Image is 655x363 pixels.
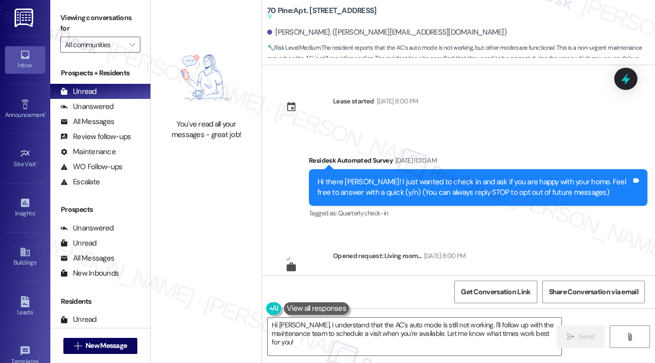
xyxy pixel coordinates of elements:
div: WO [286,273,295,283]
a: Leads [5,293,45,320]
div: Lease started [333,96,374,106]
div: Unanswered [60,101,114,112]
div: [PERSON_NAME]. ([PERSON_NAME][EMAIL_ADDRESS][DOMAIN_NAME]) [267,27,507,38]
div: Opened request: Living room... [333,251,465,265]
i:  [567,333,575,341]
i:  [626,333,633,341]
div: New Inbounds [60,268,119,279]
a: Site Visit • [5,145,45,172]
b: Status [342,275,364,285]
img: ResiDesk Logo [15,9,35,27]
div: Review follow-ups [60,132,131,142]
a: Buildings [5,244,45,271]
span: Get Conversation Link [461,287,530,297]
div: Residesk Automated Survey [309,155,647,169]
div: : Closed [342,272,407,288]
a: Inbox [5,46,45,73]
span: New Message [86,340,127,351]
div: Unread [60,238,97,249]
b: 70 Pine: Apt. [STREET_ADDRESS] [267,6,376,22]
i:  [129,41,135,49]
span: • [36,159,38,166]
div: Tagged as: [309,206,647,220]
img: empty-state [162,41,251,114]
input: All communities [65,37,124,53]
label: Viewing conversations for [60,10,140,37]
div: All Messages [60,253,114,264]
textarea: Hi [PERSON_NAME], I understand that the AC's auto mode is still not working. I'll follow up with ... [268,318,561,355]
div: Residents [50,296,150,307]
div: Unread [60,314,97,325]
a: Insights • [5,194,45,221]
span: • [35,208,36,215]
strong: 🔧 Risk Level: Medium [267,44,320,52]
div: All Messages [60,116,114,127]
div: You've read all your messages - great job! [162,119,251,141]
div: [DATE] 8:00 PM [374,96,419,106]
div: [DATE] 8:00 PM [422,251,466,261]
button: Share Conversation via email [542,281,645,303]
div: Prospects + Residents [50,68,150,78]
div: Hi there [PERSON_NAME]! I just wanted to check in and ask if you are happy with your home. Feel f... [317,177,631,198]
div: [DATE] 11:30 AM [393,155,437,166]
div: WO Follow-ups [60,162,122,172]
div: Prospects [50,204,150,215]
i:  [74,342,81,350]
div: Escalate [60,177,100,187]
button: New Message [63,338,138,354]
div: Unanswered [60,223,114,233]
span: Send [579,331,594,342]
span: Share Conversation via email [549,287,638,297]
span: Quarterly check-in [338,209,388,217]
button: Get Conversation Link [454,281,537,303]
div: Maintenance [60,147,116,157]
button: Send [557,325,605,348]
span: : The resident reports that the AC's auto mode is not working, but other modes are functional. Th... [267,43,655,64]
div: Unread [60,86,97,97]
span: • [45,110,46,117]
